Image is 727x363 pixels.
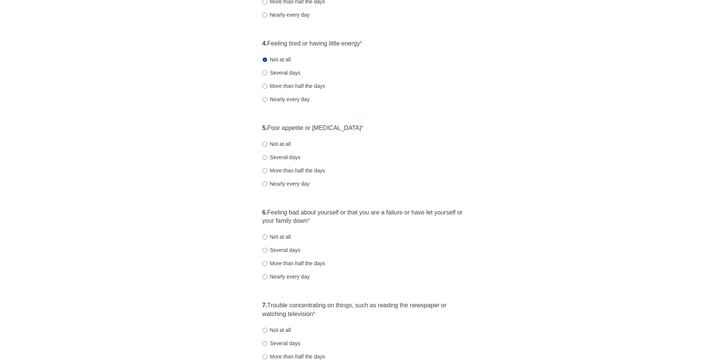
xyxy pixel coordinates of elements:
[262,260,325,267] label: More than half the days
[262,95,310,103] label: Nearly every day
[262,11,310,19] label: Nearly every day
[262,246,301,254] label: Several days
[262,57,267,62] input: Not at all
[262,233,291,241] label: Not at all
[262,142,267,147] input: Not at all
[262,155,267,160] input: Several days
[262,273,310,280] label: Nearly every day
[262,168,267,173] input: More than half the days
[262,341,267,346] input: Several days
[262,56,291,63] label: Not at all
[262,354,267,359] input: More than half the days
[262,124,363,133] label: Poor appetite or [MEDICAL_DATA]
[262,208,465,226] label: Feeling bad about yourself or that you are a failure or have let yourself or your family down
[262,153,301,161] label: Several days
[262,181,267,186] input: Nearly every day
[262,261,267,266] input: More than half the days
[262,82,325,90] label: More than half the days
[262,326,291,334] label: Not at all
[262,328,267,333] input: Not at all
[262,340,301,347] label: Several days
[262,97,267,102] input: Nearly every day
[262,125,267,131] strong: 5.
[262,70,267,75] input: Several days
[262,39,362,48] label: Feeling tired or having little energy
[262,40,267,47] strong: 4.
[262,209,267,216] strong: 6.
[262,248,267,253] input: Several days
[262,302,267,308] strong: 7.
[262,140,291,148] label: Not at all
[262,69,301,77] label: Several days
[262,353,325,360] label: More than half the days
[262,84,267,89] input: More than half the days
[262,274,267,279] input: Nearly every day
[262,167,325,174] label: More than half the days
[262,13,267,17] input: Nearly every day
[262,180,310,188] label: Nearly every day
[262,235,267,239] input: Not at all
[262,301,465,319] label: Trouble concentrating on things, such as reading the newspaper or watching television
